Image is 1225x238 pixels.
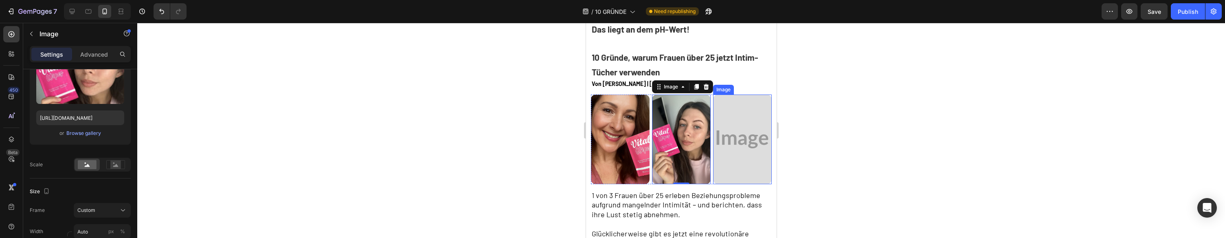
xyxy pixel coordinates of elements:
[74,203,131,218] button: Custom
[66,129,101,137] button: Browse gallery
[80,50,108,59] p: Advanced
[77,207,95,214] span: Custom
[586,23,777,238] iframe: Design area
[59,128,64,138] span: or
[36,53,124,104] img: preview-image
[591,7,593,16] span: /
[53,7,57,16] p: 7
[118,227,127,236] button: px
[3,3,61,20] button: 7
[30,228,43,235] label: Width
[654,8,696,15] span: Need republishing
[30,207,45,214] label: Frame
[1141,3,1168,20] button: Save
[1197,198,1217,218] div: Open Intercom Messenger
[30,186,51,197] div: Size
[1148,8,1161,15] span: Save
[595,7,626,16] span: 10 GRÜNDE
[106,227,116,236] button: %
[120,228,125,235] div: %
[40,29,109,39] p: Image
[30,161,43,168] div: Scale
[40,50,63,59] p: Settings
[6,149,20,156] div: Beta
[1178,7,1198,16] div: Publish
[8,87,20,93] div: 450
[36,110,124,125] input: https://example.com/image.jpg
[108,228,114,235] div: px
[66,130,101,137] div: Browse gallery
[154,3,187,20] div: Undo/Redo
[1171,3,1205,20] button: Publish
